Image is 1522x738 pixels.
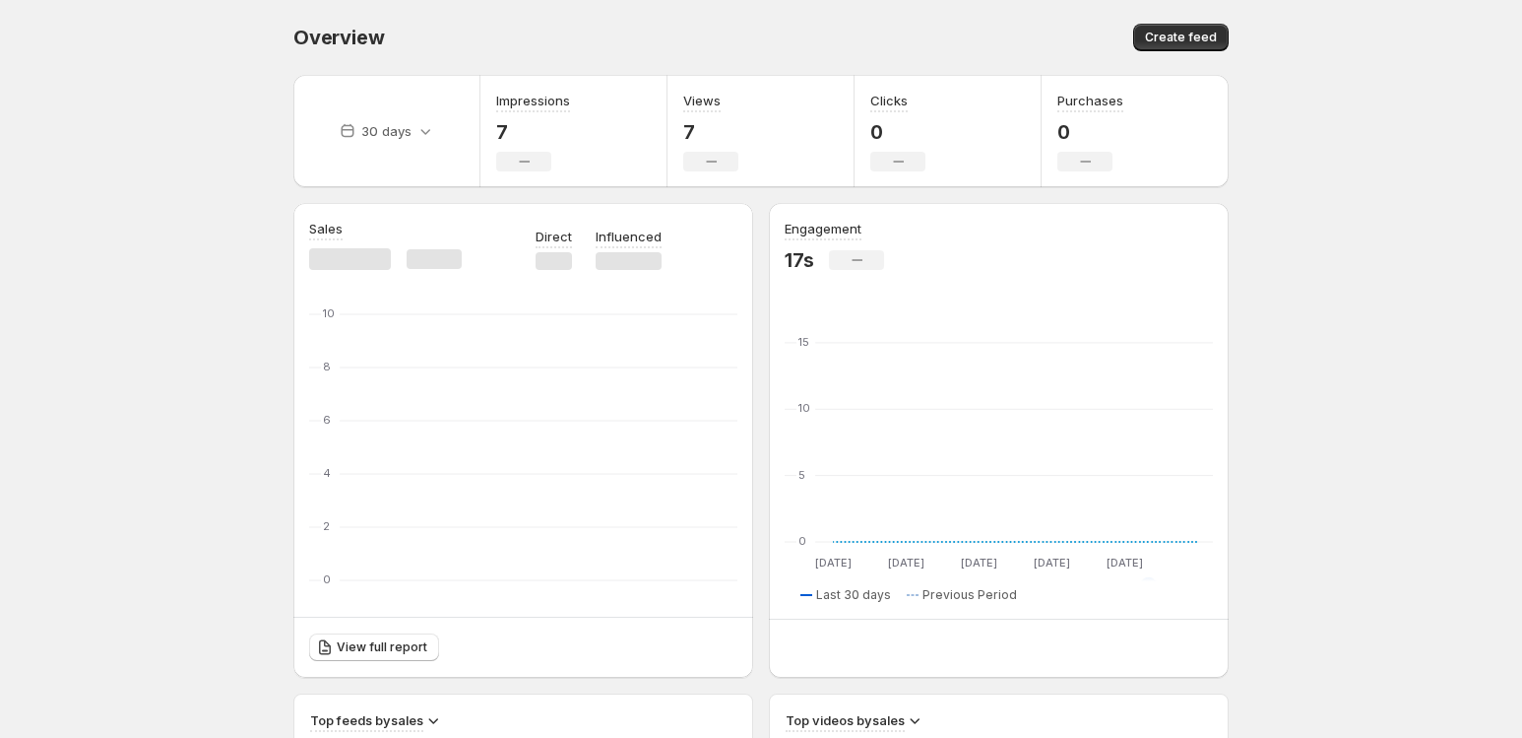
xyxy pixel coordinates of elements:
text: 4 [323,466,331,480]
h3: Clicks [870,91,908,110]
h3: Sales [309,219,343,238]
text: [DATE] [961,556,997,570]
span: Previous Period [922,587,1017,603]
h3: Engagement [785,219,861,238]
text: 0 [323,572,331,586]
text: 6 [323,413,331,427]
h3: Views [683,91,721,110]
text: 10 [798,401,810,415]
text: 0 [798,534,806,548]
p: 7 [683,120,738,144]
a: View full report [309,634,439,661]
text: 5 [798,468,805,482]
h3: Top feeds by sales [310,710,423,730]
span: Last 30 days [816,587,891,603]
text: 8 [323,360,331,373]
p: Direct [536,227,572,246]
h3: Impressions [496,91,570,110]
p: Influenced [596,227,662,246]
text: 15 [798,335,809,349]
text: [DATE] [1107,556,1143,570]
span: Create feed [1145,30,1217,45]
text: 10 [323,306,335,320]
p: 30 days [361,121,412,141]
span: View full report [337,639,427,655]
text: [DATE] [1034,556,1070,570]
text: [DATE] [815,556,852,570]
p: 7 [496,120,570,144]
text: [DATE] [888,556,924,570]
p: 0 [1057,120,1123,144]
p: 0 [870,120,925,144]
h3: Purchases [1057,91,1123,110]
button: Create feed [1133,24,1229,51]
h3: Top videos by sales [786,710,905,730]
p: 17s [785,248,813,272]
span: Overview [293,26,384,49]
text: 2 [323,519,330,533]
